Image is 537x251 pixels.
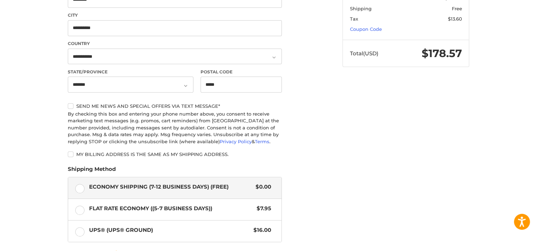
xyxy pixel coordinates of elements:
label: My billing address is the same as my shipping address. [68,151,282,157]
span: Economy Shipping (7-12 Business Days) (Free) [89,183,252,191]
span: $7.95 [253,205,271,213]
span: $178.57 [422,47,462,60]
legend: Shipping Method [68,165,116,177]
label: Send me news and special offers via text message* [68,103,282,109]
a: Coupon Code [350,26,382,32]
span: Total (USD) [350,50,378,57]
iframe: Google Customer Reviews [478,232,537,251]
span: Tax [350,16,358,22]
span: Free [452,6,462,11]
label: Postal Code [201,69,282,75]
a: Privacy Policy [220,139,252,144]
div: By checking this box and entering your phone number above, you consent to receive marketing text ... [68,111,282,145]
span: $13.60 [448,16,462,22]
span: Shipping [350,6,372,11]
label: City [68,12,282,18]
span: UPS® (UPS® Ground) [89,226,250,234]
span: Flat Rate Economy ((5-7 Business Days)) [89,205,253,213]
span: $0.00 [252,183,271,191]
label: State/Province [68,69,193,75]
a: Terms [255,139,269,144]
span: $16.00 [250,226,271,234]
label: Country [68,40,282,47]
